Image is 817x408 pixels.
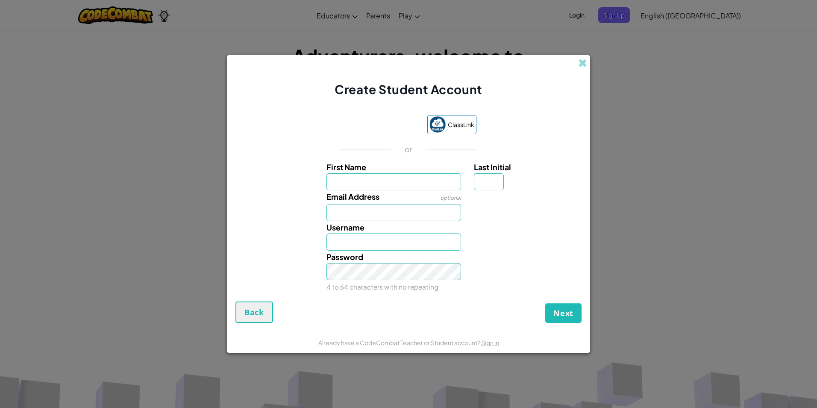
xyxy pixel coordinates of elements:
p: or [405,144,413,154]
span: Create Student Account [335,82,482,97]
small: 4 to 64 characters with no repeating [326,283,438,291]
span: Username [326,222,364,232]
span: optional [440,195,461,201]
a: Sign in [481,339,499,346]
iframe: Sign in with Google Button [336,116,423,135]
span: Password [326,252,363,262]
span: Next [553,308,573,318]
span: Last Initial [474,162,511,172]
button: Next [545,303,582,323]
img: classlink-logo-small.png [429,116,446,133]
span: Already have a CodeCombat Teacher or Student account? [318,339,481,346]
span: First Name [326,162,366,172]
button: Back [235,302,273,323]
span: ClassLink [448,118,474,131]
span: Email Address [326,192,379,201]
span: Back [244,307,264,317]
